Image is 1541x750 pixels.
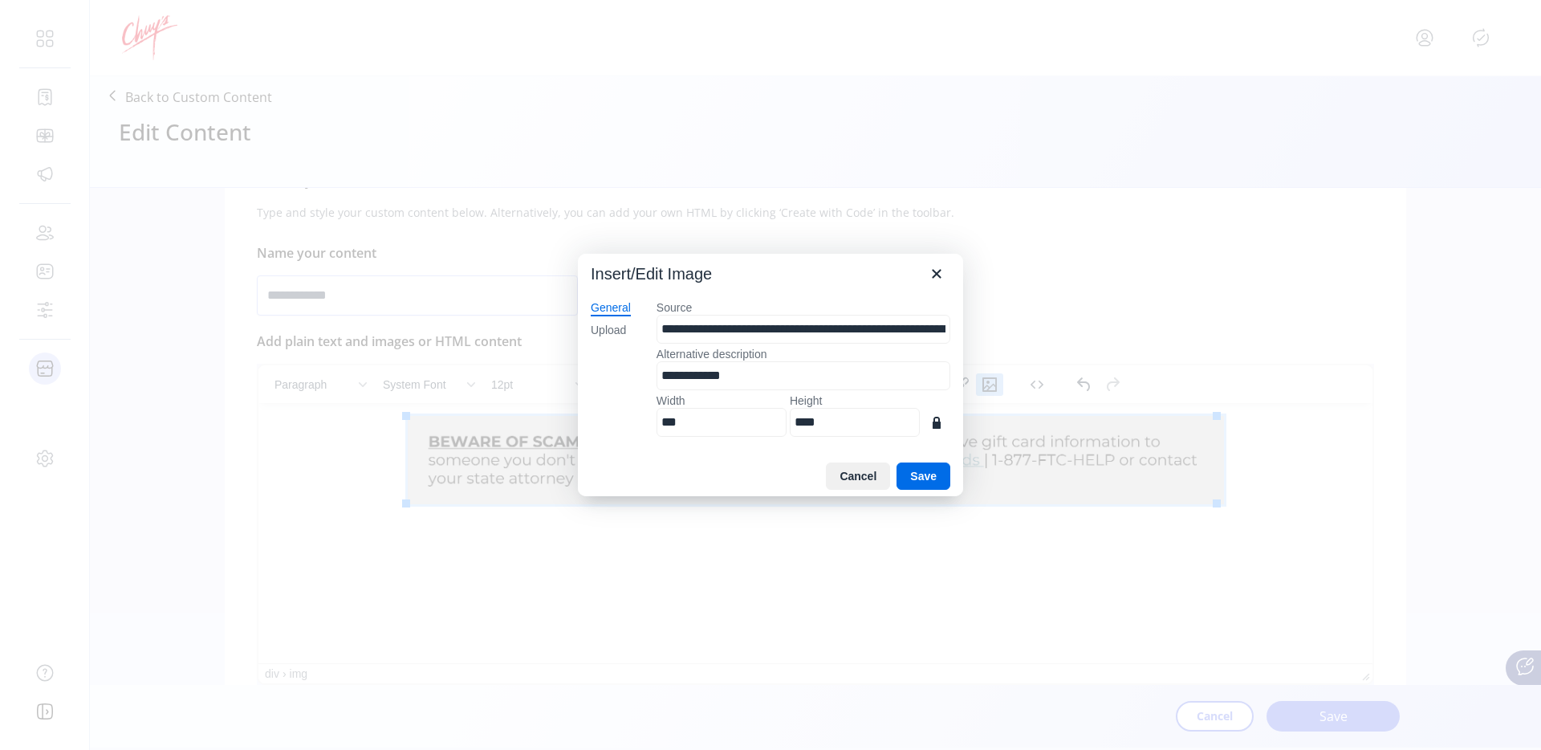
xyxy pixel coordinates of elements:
[657,300,950,315] label: Source
[591,263,712,284] div: Insert/Edit Image
[591,323,626,339] div: Upload
[923,409,950,436] button: Constrain proportions
[790,393,920,408] label: Height
[13,13,1101,107] body: Rich Text Area. Press ALT-0 for help.
[657,393,787,408] label: Width
[897,463,950,490] button: Save
[923,260,950,287] button: Close
[657,347,950,361] label: Alternative description
[826,463,890,490] button: Cancel
[591,300,631,316] div: General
